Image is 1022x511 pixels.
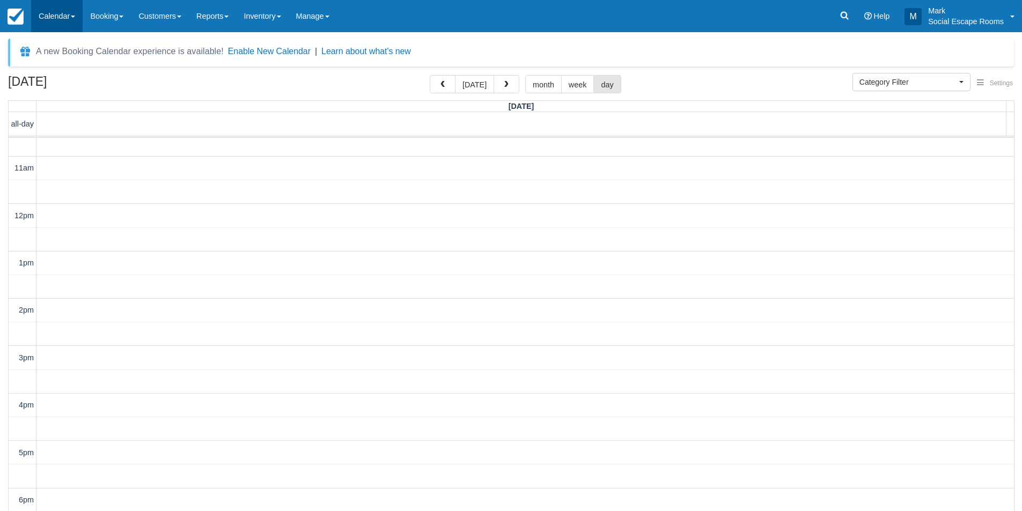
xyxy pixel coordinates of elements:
button: month [525,75,562,93]
span: Help [874,12,890,20]
p: Social Escape Rooms [928,16,1004,27]
div: A new Booking Calendar experience is available! [36,45,224,58]
button: Category Filter [852,73,970,91]
span: 2pm [19,306,34,314]
p: Mark [928,5,1004,16]
span: [DATE] [509,102,534,110]
span: 6pm [19,495,34,504]
button: day [593,75,621,93]
button: week [561,75,594,93]
span: 5pm [19,448,34,457]
span: Settings [990,79,1013,87]
span: | [315,47,317,56]
span: 4pm [19,401,34,409]
button: Enable New Calendar [228,46,311,57]
span: 12pm [14,211,34,220]
span: Category Filter [859,77,957,87]
a: Learn about what's new [321,47,411,56]
button: Settings [970,76,1019,91]
i: Help [864,12,872,20]
span: 3pm [19,353,34,362]
span: 11am [14,164,34,172]
img: checkfront-main-nav-mini-logo.png [8,9,24,25]
button: [DATE] [455,75,494,93]
div: M [905,8,922,25]
span: 1pm [19,258,34,267]
h2: [DATE] [8,75,144,95]
span: all-day [11,120,34,128]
